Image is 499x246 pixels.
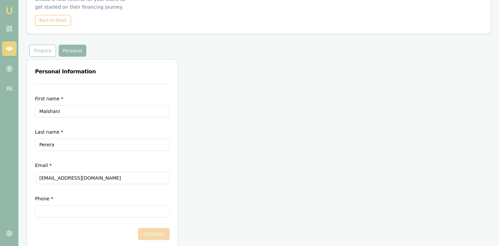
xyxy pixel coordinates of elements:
button: Back to Deals [35,15,71,26]
button: Finance [29,45,56,57]
h3: Personal Information [35,68,170,76]
label: First name * [35,96,63,101]
label: Phone * [35,196,53,201]
button: Personal [59,45,87,57]
img: emu-icon-u.png [5,7,13,15]
label: Last name * [35,129,63,135]
label: Email * [35,163,52,168]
